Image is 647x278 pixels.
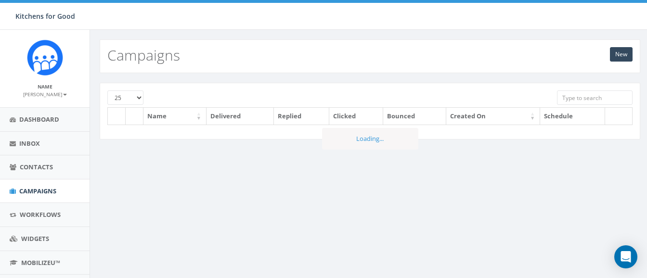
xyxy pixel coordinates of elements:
span: Contacts [20,163,53,171]
th: Schedule [540,108,605,125]
a: [PERSON_NAME] [23,89,67,98]
div: Open Intercom Messenger [614,245,637,268]
span: Widgets [21,234,49,243]
th: Name [143,108,207,125]
th: Bounced [383,108,446,125]
a: New [610,47,633,62]
img: Rally_Corp_Icon_1.png [27,39,63,76]
th: Replied [274,108,329,125]
th: Delivered [207,108,274,125]
span: Workflows [20,210,61,219]
span: MobilizeU™ [21,258,60,267]
th: Clicked [329,108,383,125]
div: Loading... [322,128,418,150]
small: Name [38,83,52,90]
h2: Campaigns [107,47,180,63]
input: Type to search [557,90,633,105]
span: Campaigns [19,187,56,195]
span: Kitchens for Good [15,12,75,21]
th: Created On [446,108,540,125]
span: Dashboard [19,115,59,124]
small: [PERSON_NAME] [23,91,67,98]
span: Inbox [19,139,40,148]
